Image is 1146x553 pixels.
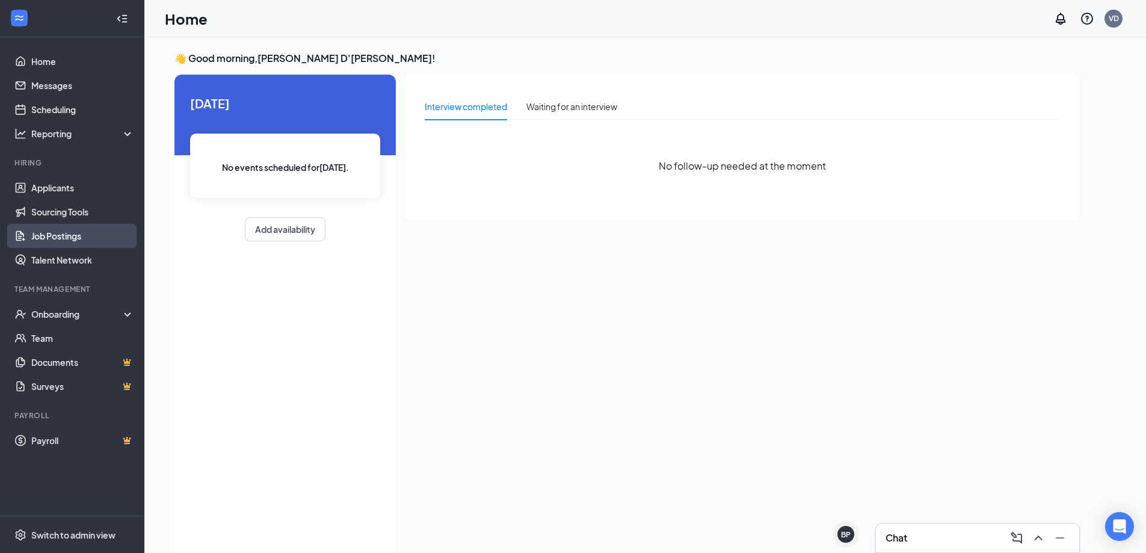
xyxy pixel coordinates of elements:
a: Team [31,326,134,350]
svg: Analysis [14,128,26,140]
div: Reporting [31,128,135,140]
div: Payroll [14,410,132,421]
div: Waiting for an interview [526,100,617,113]
svg: UserCheck [14,308,26,320]
h1: Home [165,8,208,29]
span: No events scheduled for [DATE] . [222,161,349,174]
a: Job Postings [31,224,134,248]
span: [DATE] [190,94,380,113]
svg: Settings [14,529,26,541]
a: Scheduling [31,97,134,122]
svg: Notifications [1053,11,1068,26]
a: Talent Network [31,248,134,272]
h3: 👋 Good morning, [PERSON_NAME] D'[PERSON_NAME] ! [174,52,1079,65]
div: Hiring [14,158,132,168]
button: Add availability [245,217,325,241]
span: No follow-up needed at the moment [659,158,826,173]
div: Interview completed [425,100,507,113]
div: Switch to admin view [31,529,116,541]
svg: Collapse [116,13,128,25]
button: Minimize [1050,528,1070,548]
svg: QuestionInfo [1080,11,1094,26]
svg: Minimize [1053,531,1067,545]
a: DocumentsCrown [31,350,134,374]
div: Team Management [14,284,132,294]
div: BP [841,530,851,540]
button: ComposeMessage [1007,528,1026,548]
button: ChevronUp [1029,528,1048,548]
a: Home [31,49,134,73]
a: PayrollCrown [31,428,134,453]
a: Messages [31,73,134,97]
a: Applicants [31,176,134,200]
div: Open Intercom Messenger [1105,512,1134,541]
svg: ChevronUp [1031,531,1046,545]
div: Onboarding [31,308,124,320]
svg: WorkstreamLogo [13,12,25,24]
svg: ComposeMessage [1009,531,1024,545]
h3: Chat [886,531,907,545]
div: VD [1109,13,1119,23]
a: Sourcing Tools [31,200,134,224]
a: SurveysCrown [31,374,134,398]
